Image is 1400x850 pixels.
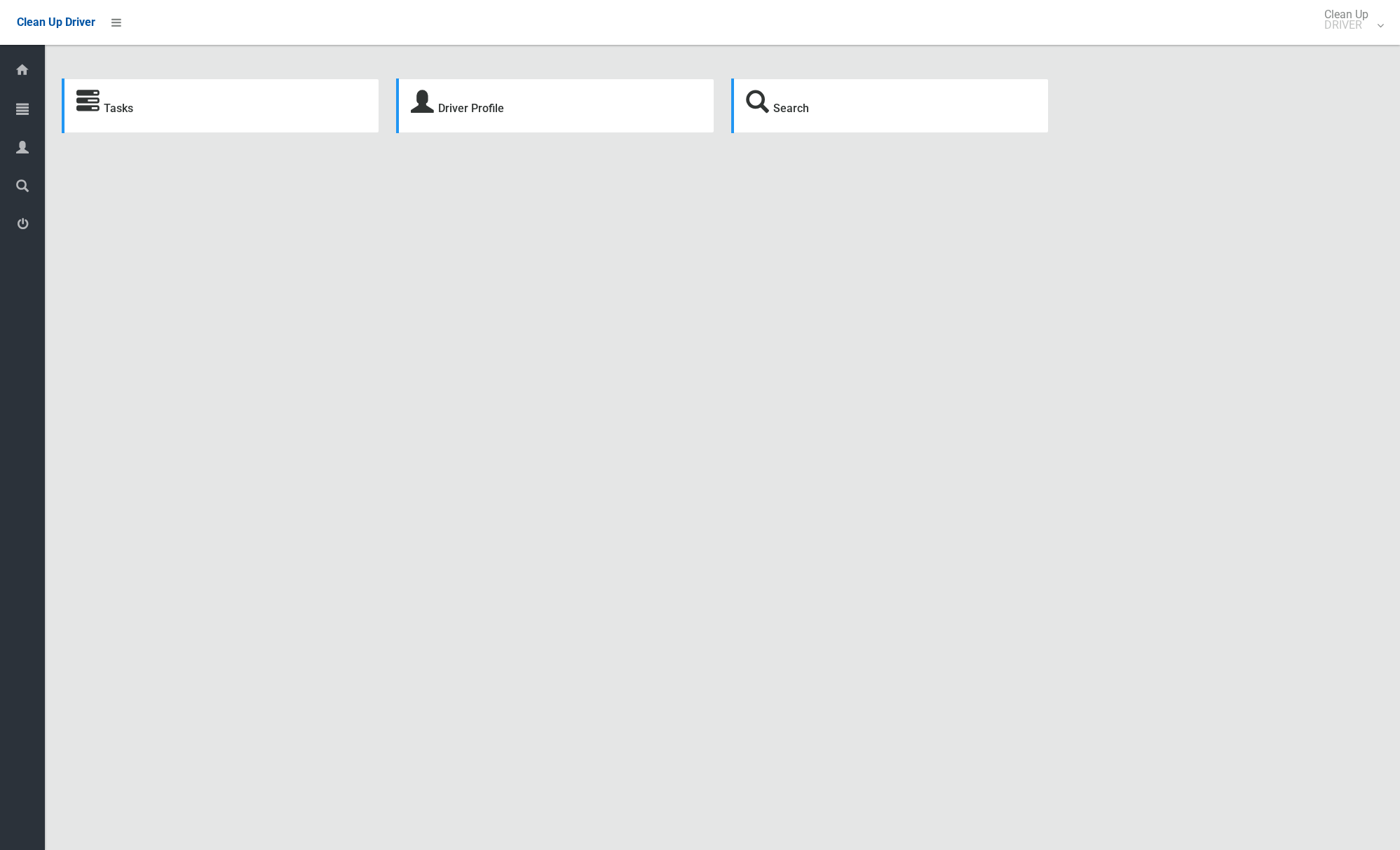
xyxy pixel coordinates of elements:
[1324,20,1368,30] small: DRIVER
[438,102,504,115] a: Driver Profile
[17,12,95,33] a: Clean Up Driver
[17,15,95,29] span: Clean Up Driver
[1317,9,1382,30] span: Clean Up
[104,102,133,115] a: Tasks
[773,102,809,115] a: Search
